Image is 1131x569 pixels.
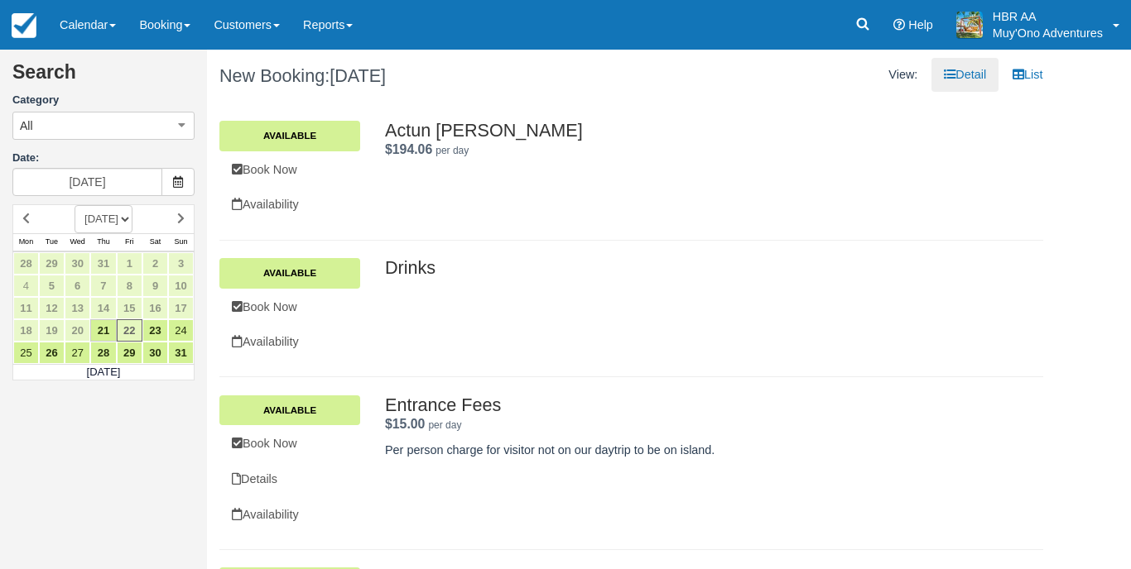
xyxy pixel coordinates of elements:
a: 25 [13,342,39,364]
button: All [12,112,195,140]
a: 14 [90,297,116,319]
p: Per person charge for visitor not on our daytrip to be on island. [385,442,996,459]
p: HBR AA [993,8,1103,25]
a: Book Now [219,427,360,461]
a: Availability [219,498,360,532]
a: 5 [39,275,65,297]
a: 20 [65,319,90,342]
a: 12 [39,297,65,319]
a: Book Now [219,153,360,187]
a: 8 [117,275,142,297]
th: Mon [13,233,39,251]
h2: Entrance Fees [385,395,996,415]
a: 29 [39,252,65,275]
a: Availability [219,325,360,359]
img: A20 [956,12,983,38]
a: 16 [142,297,168,319]
strong: Price: $15 [385,417,425,431]
li: View: [876,58,930,92]
p: Muy'Ono Adventures [993,25,1103,41]
a: 22 [117,319,142,342]
a: 7 [90,275,116,297]
a: 3 [168,252,194,275]
a: 27 [65,342,90,364]
a: 17 [168,297,194,319]
a: List [1000,58,1055,92]
a: 29 [117,342,142,364]
h2: Drinks [385,258,996,278]
em: per day [428,419,461,431]
a: 28 [13,252,39,275]
span: $194.06 [385,142,432,156]
i: Help [893,19,905,31]
a: 24 [168,319,194,342]
th: Sat [142,233,168,251]
span: [DATE] [330,65,386,86]
a: 31 [90,252,116,275]
span: $15.00 [385,417,425,431]
a: 10 [168,275,194,297]
th: Tue [39,233,65,251]
a: 11 [13,297,39,319]
h1: New Booking: [219,66,618,86]
a: 28 [90,342,116,364]
a: 2 [142,252,168,275]
span: Help [908,18,933,31]
a: 31 [168,342,194,364]
th: Wed [65,233,90,251]
a: 15 [117,297,142,319]
th: Sun [168,233,194,251]
span: All [20,117,33,134]
label: Category [12,93,195,108]
a: 30 [142,342,168,364]
a: 19 [39,319,65,342]
a: Available [219,258,360,288]
strong: Price: $194.06 [385,142,432,156]
th: Fri [117,233,142,251]
a: 21 [90,319,116,342]
a: Available [219,121,360,151]
a: 18 [13,319,39,342]
a: 13 [65,297,90,319]
a: 26 [39,342,65,364]
a: Details [219,462,360,496]
a: 30 [65,252,90,275]
a: 1 [117,252,142,275]
a: Detail [931,58,999,92]
h2: Actun [PERSON_NAME] [385,121,996,141]
a: 23 [142,319,168,342]
h2: Search [12,62,195,93]
th: Thu [90,233,116,251]
img: checkfront-main-nav-mini-logo.png [12,13,36,38]
td: [DATE] [13,364,195,380]
a: 4 [13,275,39,297]
a: Book Now [219,290,360,324]
a: Available [219,395,360,425]
label: Date: [12,151,195,166]
a: Availability [219,188,360,222]
a: 9 [142,275,168,297]
a: 6 [65,275,90,297]
em: per day [436,145,469,156]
